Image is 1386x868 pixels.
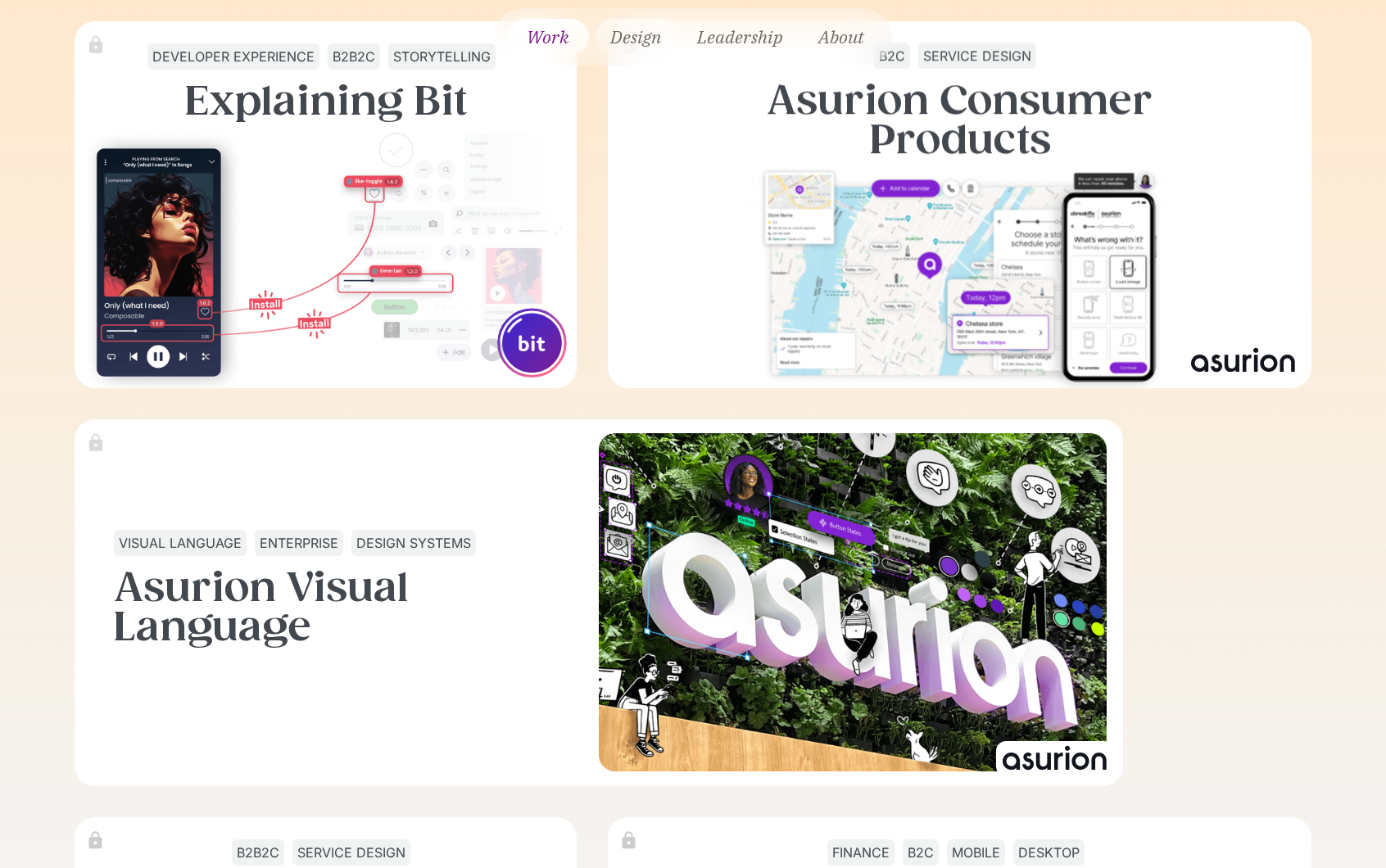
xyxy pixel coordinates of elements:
[237,841,279,864] div: b2b2c
[596,19,676,55] a: Design
[152,45,315,68] div: developer experience
[356,531,471,554] div: design systems
[393,45,491,68] div: storytelling
[924,44,1032,67] div: Service Design
[832,841,890,864] div: finance
[184,81,467,120] h3: Explaining Bit
[260,531,338,554] div: enterprise
[735,171,1185,232] div: Leading the product design of consumer products that enable consumers to get help and services ac...
[804,19,879,55] a: About
[767,80,1153,159] h3: Asurion Consumer Products
[333,45,375,68] div: b2b2c
[952,841,1000,864] div: mobile
[297,841,405,864] div: service design
[75,21,577,388] a: developer experienceb2b2cstorytellingExplaining Bit
[1018,841,1080,864] div: desktop
[908,841,934,864] div: b2c
[114,567,614,646] h3: Asurion Visual Language
[682,19,797,55] a: Leadership
[608,21,1311,388] a: b2cService DesignAsurion ConsumerProductsLeading the product design of consumer products that ena...
[119,531,242,554] div: visual language
[507,19,589,55] a: Work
